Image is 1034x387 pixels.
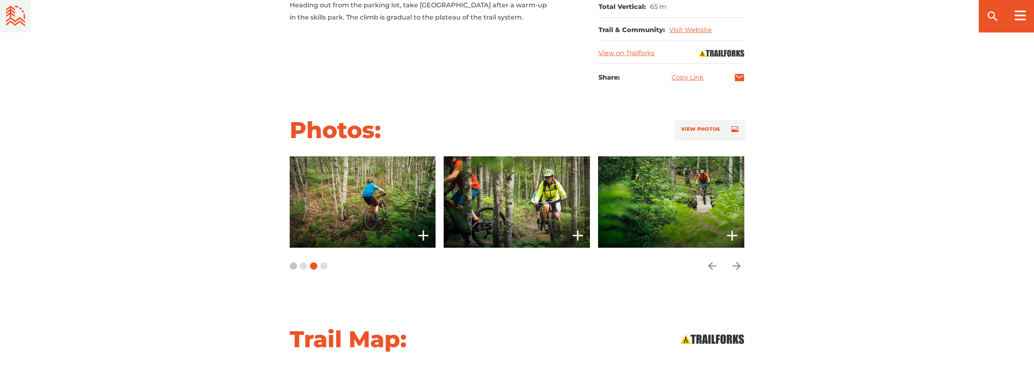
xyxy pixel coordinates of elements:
dd: 65 m [650,3,666,11]
h2: Trail Map: [290,325,407,353]
div: Carousel Navigation [704,248,745,284]
a: mail [734,72,745,83]
button: Carousel Page 4 [320,262,327,270]
a: Copy Link [672,74,704,81]
button: Carousel Page 1 [290,262,297,270]
button: Carousel Page 3 (Current Slide) [310,262,317,270]
ion-icon: add [724,227,740,244]
span: View Photos [681,126,720,132]
ion-icon: add [415,227,431,244]
dt: Trail & Community: [598,26,665,35]
ion-icon: arrow forward [731,260,743,272]
dt: Total Vertical: [598,3,646,11]
div: Carousel Pagination [290,248,327,284]
ion-icon: add [570,227,586,244]
a: View on Trailforks [598,49,655,57]
h2: Photos: [290,116,381,144]
a: View Photos [675,120,744,138]
ion-icon: search [986,10,999,23]
ion-icon: arrow back [706,260,718,272]
button: Carousel Page 2 [300,262,307,270]
a: Visit Website [669,26,712,34]
h3: Share: [598,72,620,83]
img: View on Trailforks.com [680,333,745,345]
img: Trailforks [698,49,745,57]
